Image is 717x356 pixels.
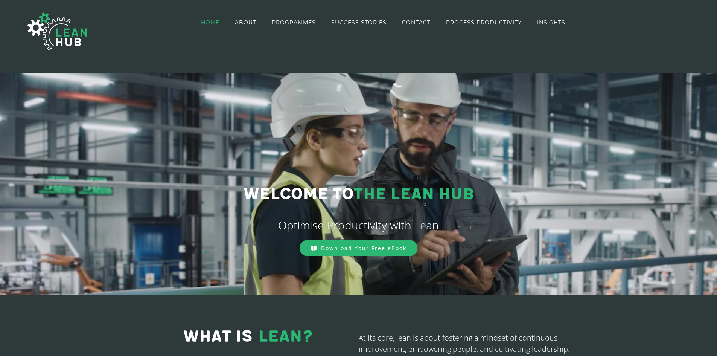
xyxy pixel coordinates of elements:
img: The Lean Hub | Optimising productivity with Lean Logo [20,5,95,58]
span: THE LEAN HUB [353,185,473,204]
a: CONTACT [402,1,431,44]
span: LEAN? [258,327,314,346]
span: Welcome to [244,185,353,204]
a: ABOUT [235,1,256,44]
span: INSIGHTS [537,20,565,25]
a: PROCESS PRODUCTIVITY [446,1,522,44]
span: PROGRAMMES [272,20,316,25]
span: Optimise Productivity with Lean [278,217,439,233]
span: ABOUT [235,20,256,25]
a: Download Your Free eBook [300,240,417,256]
span: HOME [201,20,219,25]
nav: Main Menu [201,1,565,44]
span: PROCESS PRODUCTIVITY [446,20,522,25]
a: PROGRAMMES [272,1,316,44]
a: INSIGHTS [537,1,565,44]
a: HOME [201,1,219,44]
a: SUCCESS STORIES [331,1,387,44]
span: Download Your Free eBook [321,244,406,252]
span: SUCCESS STORIES [331,20,387,25]
span: CONTACT [402,20,431,25]
span: WHAT IS [183,327,252,346]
